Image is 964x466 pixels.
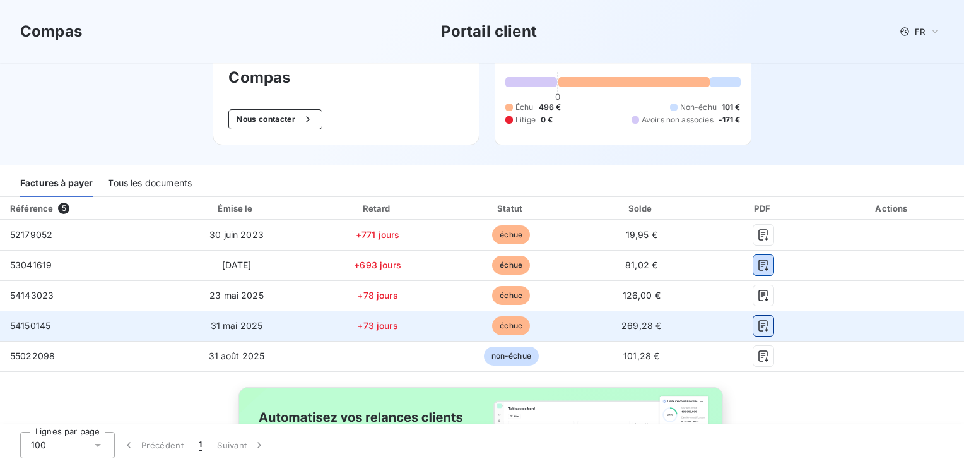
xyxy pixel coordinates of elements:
[108,170,192,197] div: Tous les documents
[515,102,534,113] span: Échu
[623,350,659,361] span: 101,28 €
[484,347,539,366] span: non-échue
[356,229,400,240] span: +771 jours
[492,316,530,335] span: échue
[228,109,322,129] button: Nous contacter
[722,102,741,113] span: 101 €
[115,432,191,458] button: Précédent
[708,202,819,215] div: PDF
[623,290,661,301] span: 126,00 €
[10,350,55,361] span: 55022098
[357,290,397,301] span: +78 jours
[165,202,307,215] div: Émise le
[10,290,54,301] span: 54143023
[58,203,69,214] span: 5
[448,202,575,215] div: Statut
[10,203,53,213] div: Référence
[228,66,464,89] h3: Compas
[10,260,52,270] span: 53041619
[354,260,401,270] span: +693 jours
[626,229,657,240] span: 19,95 €
[824,202,961,215] div: Actions
[441,20,537,43] h3: Portail client
[199,439,202,451] span: 1
[31,439,46,451] span: 100
[625,260,657,270] span: 81,02 €
[915,27,925,37] span: FR
[211,320,263,331] span: 31 mai 2025
[492,225,530,244] span: échue
[515,114,536,126] span: Litige
[209,229,264,240] span: 30 juin 2023
[209,432,273,458] button: Suivant
[642,114,714,126] span: Avoirs non associés
[10,320,50,331] span: 54150145
[680,102,717,113] span: Non-échu
[580,202,703,215] div: Solde
[222,260,252,270] span: [DATE]
[209,290,264,301] span: 23 mai 2025
[357,320,397,331] span: +73 jours
[492,286,530,305] span: échue
[10,229,52,240] span: 52179052
[539,102,561,113] span: 496 €
[209,350,265,361] span: 31 août 2025
[20,20,82,43] h3: Compas
[621,320,661,331] span: 269,28 €
[541,114,553,126] span: 0 €
[555,92,560,102] span: 0
[313,202,443,215] div: Retard
[191,432,209,458] button: 1
[492,256,530,275] span: échue
[20,170,93,197] div: Factures à payer
[719,114,741,126] span: -171 €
